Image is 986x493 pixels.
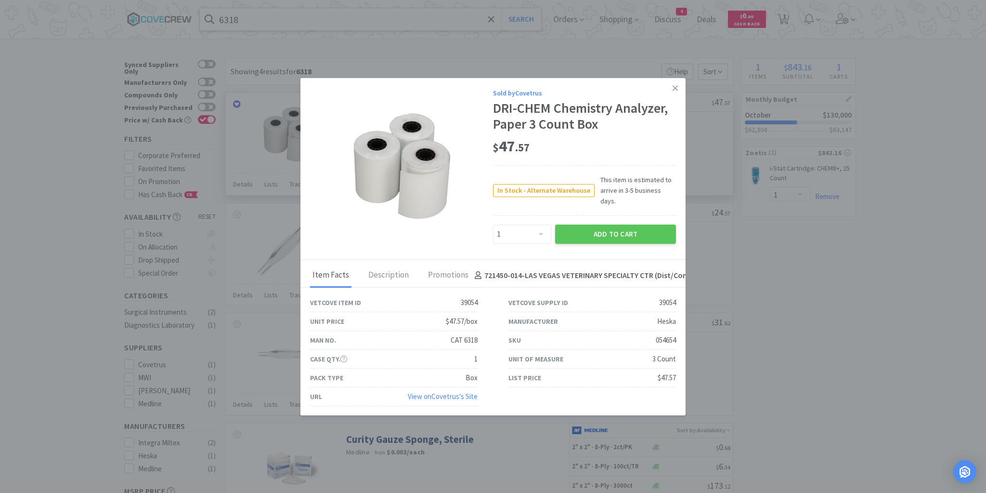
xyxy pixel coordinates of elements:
div: Man No. [310,335,336,346]
div: Item Facts [310,264,351,288]
span: 47 [493,136,530,156]
div: 3 Count [652,353,676,365]
div: 39054 [461,297,478,308]
div: $47.57 [658,372,676,384]
div: Unit Price [310,316,344,327]
button: Add to Cart [555,225,676,244]
div: DRI-CHEM Chemistry Analyzer, Paper 3 Count Box [493,100,676,133]
div: Box [466,372,478,384]
div: Vetcove Item ID [310,297,361,308]
div: Description [366,264,411,288]
div: Case Qty. [310,354,347,364]
h4: 721450-014 - LAS VEGAS VETERINARY SPECIALTY CTR (Dist/Comp) [471,269,696,282]
div: List Price [508,373,541,383]
div: Manufacturer [508,316,558,327]
div: URL [310,391,322,402]
div: 1 [474,353,478,365]
span: This item is estimated to arrive in 3-5 business days. [595,174,676,207]
div: Unit of Measure [508,354,563,364]
span: $ [493,141,499,154]
div: Pack Type [310,373,343,383]
div: 054654 [656,334,676,346]
div: Open Intercom Messenger [953,460,976,483]
div: $47.57/box [446,316,478,327]
span: In Stock - Alternate Warehouse [493,185,594,197]
div: CAT 6318 [451,334,478,346]
img: 7ee1b57d9eb34bf4bd2c4cccfc318a8e_39054.png [344,106,459,226]
a: View onCovetrus's Site [408,392,478,401]
div: Vetcove Supply ID [508,297,568,308]
div: Heska [657,316,676,327]
div: 39054 [659,297,676,308]
div: Sold by Covetrus [493,88,676,98]
div: SKU [508,335,521,346]
div: Promotions [426,264,471,288]
span: . 57 [515,141,530,154]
